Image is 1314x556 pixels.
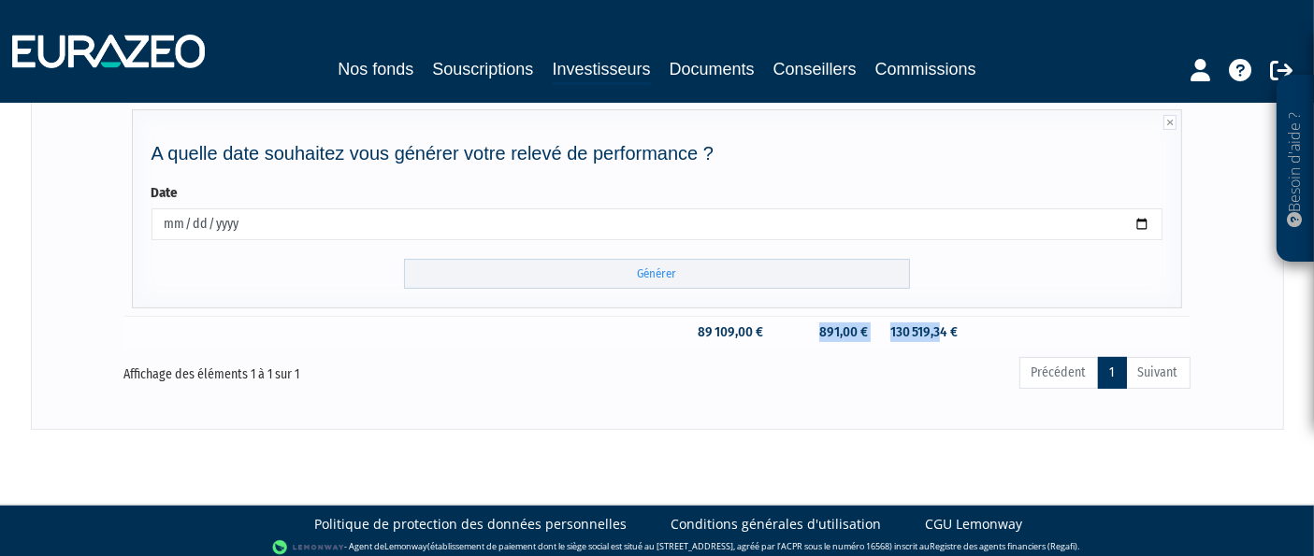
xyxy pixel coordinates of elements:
a: Politique de protection des données personnelles [315,515,628,534]
input: Générer [404,259,910,290]
a: Nos fonds [338,56,413,82]
label: Date [152,183,179,203]
a: 1 [1098,357,1127,389]
td: 89 109,00 € [685,316,773,349]
img: 1732889491-logotype_eurazeo_blanc_rvb.png [12,35,205,68]
a: CGU Lemonway [926,515,1023,534]
div: Affichage des éléments 1 à 1 sur 1 [124,355,553,385]
td: 891,00 € [773,316,876,349]
p: Besoin d'aide ? [1285,85,1307,253]
a: Commissions [875,56,976,82]
a: Registre des agents financiers (Regafi) [930,540,1077,552]
a: Documents [670,56,755,82]
h4: A quelle date souhaitez vous générer votre relevé de performance ? [152,143,1163,164]
a: Souscriptions [432,56,533,82]
td: 130 519,34 € [877,316,967,349]
a: Conseillers [773,56,857,82]
a: Conditions générales d'utilisation [671,515,882,534]
a: Lemonway [384,540,427,552]
a: Investisseurs [552,56,650,85]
